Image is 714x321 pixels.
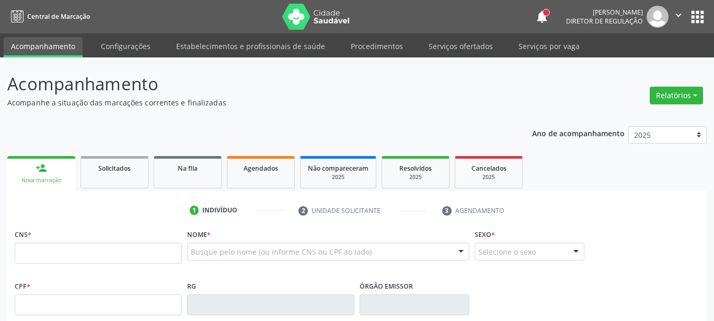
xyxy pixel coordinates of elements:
div: 2025 [389,173,442,181]
div: Nova marcação [15,176,68,184]
a: Procedimentos [343,37,410,55]
div: 1 [190,206,199,215]
div: Indivíduo [202,206,237,215]
p: Acompanhamento [7,71,497,97]
p: Acompanhe a situação das marcações correntes e finalizadas [7,97,497,108]
span: Central de Marcação [27,12,90,21]
button: notifications [535,9,549,24]
i:  [673,9,684,21]
label: RG [187,278,196,294]
button:  [669,6,688,28]
div: 2025 [308,173,368,181]
a: Serviços ofertados [421,37,500,55]
span: Resolvidos [399,164,432,173]
a: Estabelecimentos e profissionais de saúde [169,37,332,55]
div: 2025 [463,173,515,181]
span: Diretor de regulação [566,17,643,26]
label: Nome [187,227,211,243]
span: Selecione o sexo [478,246,536,257]
label: CNS [15,227,31,243]
span: Busque pelo nome (ou informe CNS ou CPF ao lado) [191,246,372,257]
a: Configurações [94,37,158,55]
div: person_add [36,162,47,174]
span: Solicitados [98,164,131,173]
a: Acompanhamento [4,37,83,57]
label: Sexo [475,227,495,243]
a: Serviços por vaga [511,37,587,55]
label: Órgão emissor [360,278,413,294]
span: Na fila [178,164,198,173]
p: Ano de acompanhamento [532,126,625,139]
span: Não compareceram [308,164,368,173]
div: [PERSON_NAME] [566,8,643,17]
span: Agendados [244,164,278,173]
a: Central de Marcação [7,8,90,25]
img: img [647,6,669,28]
button: Relatórios [650,87,703,104]
button: apps [688,8,707,26]
span: Cancelados [471,164,506,173]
